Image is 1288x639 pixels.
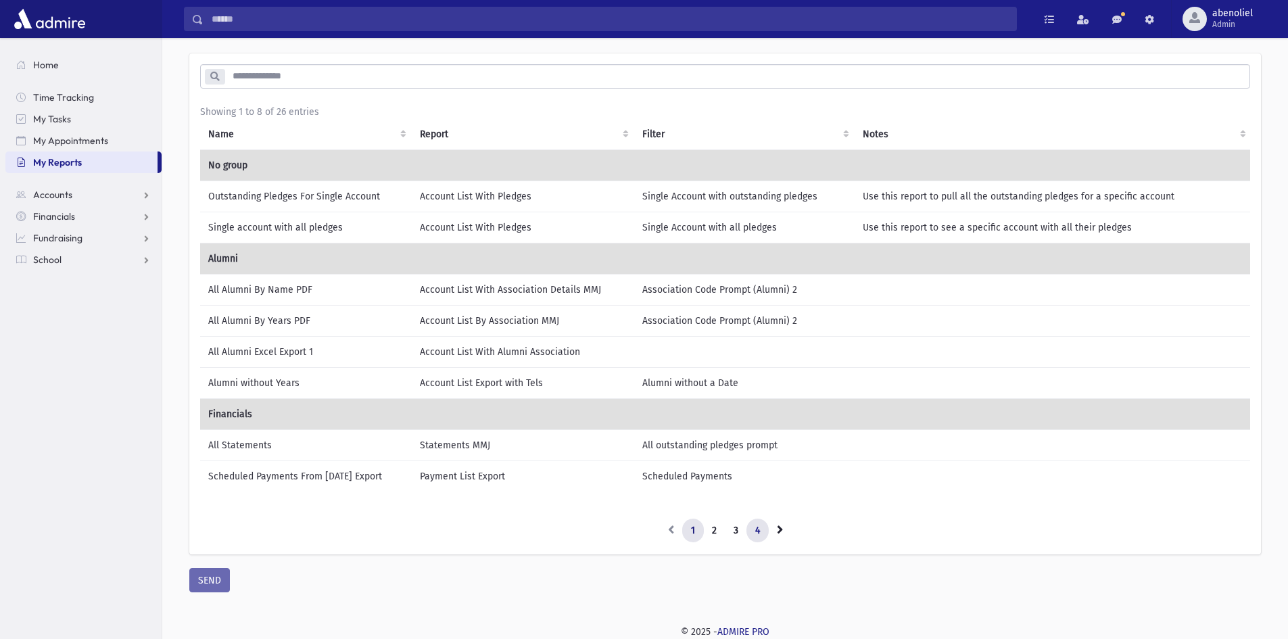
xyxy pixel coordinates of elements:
[11,5,89,32] img: AdmirePro
[412,336,635,367] td: Account List With Alumni Association
[682,519,704,543] a: 1
[200,460,412,492] td: Scheduled Payments From [DATE] Export
[33,210,75,222] span: Financials
[189,568,230,592] button: SEND
[5,184,162,206] a: Accounts
[634,305,854,336] td: Association Code Prompt (Alumni) 2
[5,151,158,173] a: My Reports
[634,212,854,243] td: Single Account with all pledges
[634,274,854,305] td: Association Code Prompt (Alumni) 2
[412,274,635,305] td: Account List With Association Details MMJ
[725,519,747,543] a: 3
[200,305,412,336] td: All Alumni By Years PDF
[33,135,108,147] span: My Appointments
[855,212,1251,243] td: Use this report to see a specific account with all their pledges
[412,429,635,460] td: Statements MMJ
[33,254,62,266] span: School
[634,119,854,150] th: Filter : activate to sort column ascending
[204,7,1016,31] input: Search
[5,54,162,76] a: Home
[5,206,162,227] a: Financials
[5,87,162,108] a: Time Tracking
[412,460,635,492] td: Payment List Export
[634,429,854,460] td: All outstanding pledges prompt
[200,429,412,460] td: All Statements
[717,626,769,638] a: ADMIRE PRO
[184,625,1266,639] div: © 2025 -
[412,212,635,243] td: Account List With Pledges
[634,460,854,492] td: Scheduled Payments
[412,367,635,398] td: Account List Export with Tels
[200,181,412,212] td: Outstanding Pledges For Single Account
[200,243,1251,274] td: Alumni
[200,274,412,305] td: All Alumni By Name PDF
[5,249,162,270] a: School
[855,119,1251,150] th: Notes : activate to sort column ascending
[200,119,412,150] th: Name: activate to sort column ascending
[33,189,72,201] span: Accounts
[200,336,412,367] td: All Alumni Excel Export 1
[1212,19,1253,30] span: Admin
[33,113,71,125] span: My Tasks
[634,181,854,212] td: Single Account with outstanding pledges
[33,59,59,71] span: Home
[33,91,94,103] span: Time Tracking
[200,105,1250,119] div: Showing 1 to 8 of 26 entries
[855,181,1251,212] td: Use this report to pull all the outstanding pledges for a specific account
[412,119,635,150] th: Report: activate to sort column ascending
[1212,8,1253,19] span: abenoliel
[33,232,82,244] span: Fundraising
[412,305,635,336] td: Account List By Association MMJ
[200,367,412,398] td: Alumni without Years
[5,130,162,151] a: My Appointments
[5,108,162,130] a: My Tasks
[5,227,162,249] a: Fundraising
[634,367,854,398] td: Alumni without a Date
[200,212,412,243] td: Single account with all pledges
[200,149,1251,181] td: No group
[703,519,725,543] a: 2
[200,398,1251,429] td: Financials
[746,519,769,543] a: 4
[33,156,82,168] span: My Reports
[412,181,635,212] td: Account List With Pledges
